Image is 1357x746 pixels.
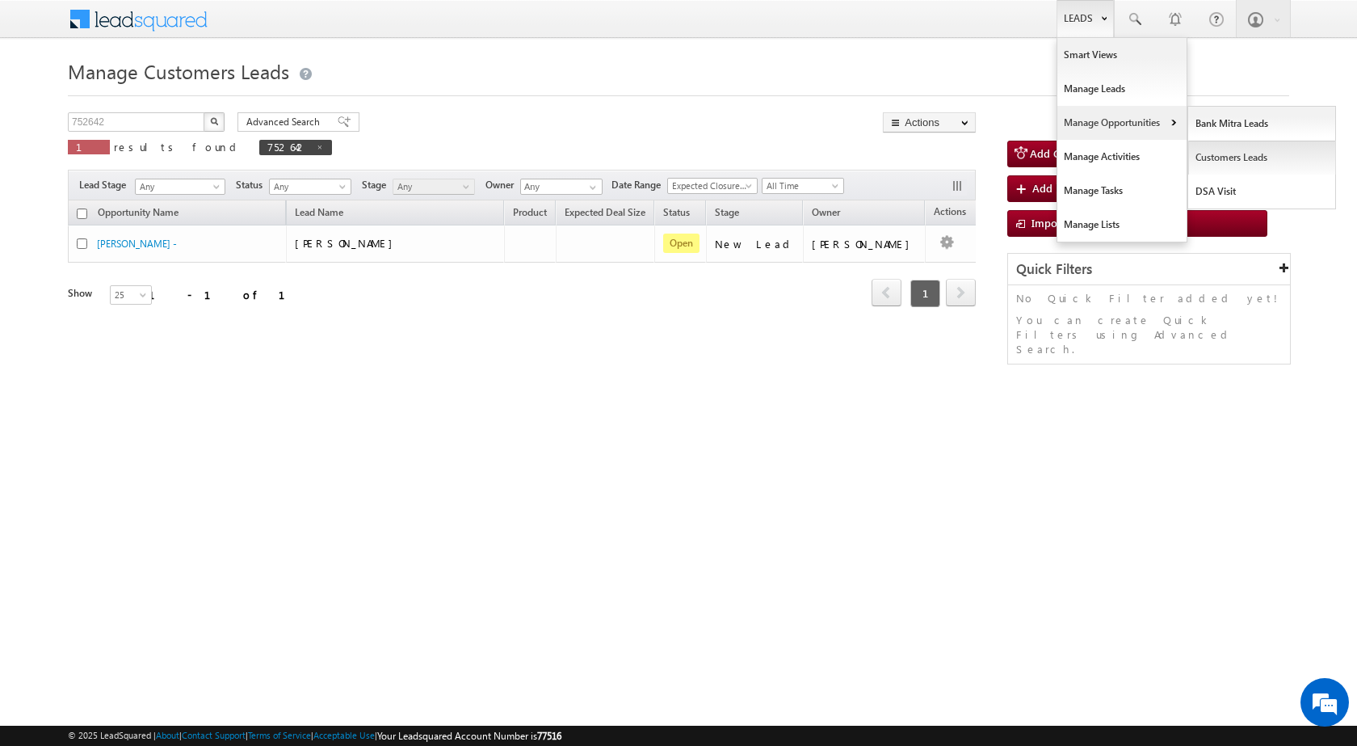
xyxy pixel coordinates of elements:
[77,209,87,219] input: Check all records
[97,238,177,250] a: [PERSON_NAME] -
[910,280,940,307] span: 1
[136,179,220,194] span: Any
[135,179,225,195] a: Any
[110,285,152,305] a: 25
[872,280,901,306] a: prev
[520,179,603,195] input: Type to Search
[1057,106,1187,140] a: Manage Opportunities
[236,178,269,192] span: Status
[313,730,375,740] a: Acceptable Use
[90,204,187,225] a: Opportunity Name
[762,178,844,194] a: All Time
[246,115,325,129] span: Advanced Search
[393,179,475,195] a: Any
[581,179,601,196] a: Show All Items
[1008,254,1290,285] div: Quick Filters
[79,178,132,192] span: Lead Stage
[21,150,295,484] textarea: Type your message and hit 'Enter'
[537,730,561,742] span: 77516
[812,237,918,251] div: [PERSON_NAME]
[655,204,698,225] a: Status
[485,178,520,192] span: Owner
[926,203,974,224] span: Actions
[248,730,311,740] a: Terms of Service
[668,179,752,193] span: Expected Closure Date
[1031,216,1152,230] span: Import Customers Leads
[1016,291,1282,306] p: No Quick Filter added yet!
[377,730,561,742] span: Your Leadsquared Account Number is
[883,112,976,133] button: Actions
[68,58,289,84] span: Manage Customers Leads
[27,85,68,106] img: d_60004797649_company_0_60004797649
[287,204,351,225] span: Lead Name
[114,140,242,154] span: results found
[84,85,271,106] div: Chat with us now
[946,280,976,306] a: next
[1057,208,1187,242] a: Manage Lists
[707,204,747,225] a: Stage
[946,279,976,306] span: next
[220,498,293,520] em: Start Chat
[267,140,308,154] span: 752642
[872,279,901,306] span: prev
[68,728,561,744] span: © 2025 LeadSquared | | | | |
[1030,146,1136,160] span: Add Customers Leads
[513,206,547,218] span: Product
[1016,313,1282,356] p: You can create Quick Filters using Advanced Search.
[270,179,347,194] span: Any
[1188,175,1336,209] a: DSA Visit
[269,179,351,195] a: Any
[763,179,839,193] span: All Time
[362,178,393,192] span: Stage
[663,234,700,253] span: Open
[295,236,401,250] span: [PERSON_NAME]
[1057,38,1187,72] a: Smart Views
[156,730,179,740] a: About
[149,285,305,304] div: 1 - 1 of 1
[1057,72,1187,106] a: Manage Leads
[667,178,758,194] a: Expected Closure Date
[565,206,645,218] span: Expected Deal Size
[715,206,739,218] span: Stage
[265,8,304,47] div: Minimize live chat window
[393,179,470,194] span: Any
[812,206,840,218] span: Owner
[1057,174,1187,208] a: Manage Tasks
[715,237,796,251] div: New Lead
[1188,107,1336,141] a: Bank Mitra Leads
[611,178,667,192] span: Date Range
[1032,181,1103,195] span: Add New Lead
[76,140,102,154] span: 1
[182,730,246,740] a: Contact Support
[557,204,653,225] a: Expected Deal Size
[1188,141,1336,175] a: Customers Leads
[68,286,97,301] div: Show
[210,117,218,125] img: Search
[98,206,179,218] span: Opportunity Name
[1057,140,1187,174] a: Manage Activities
[111,288,153,302] span: 25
